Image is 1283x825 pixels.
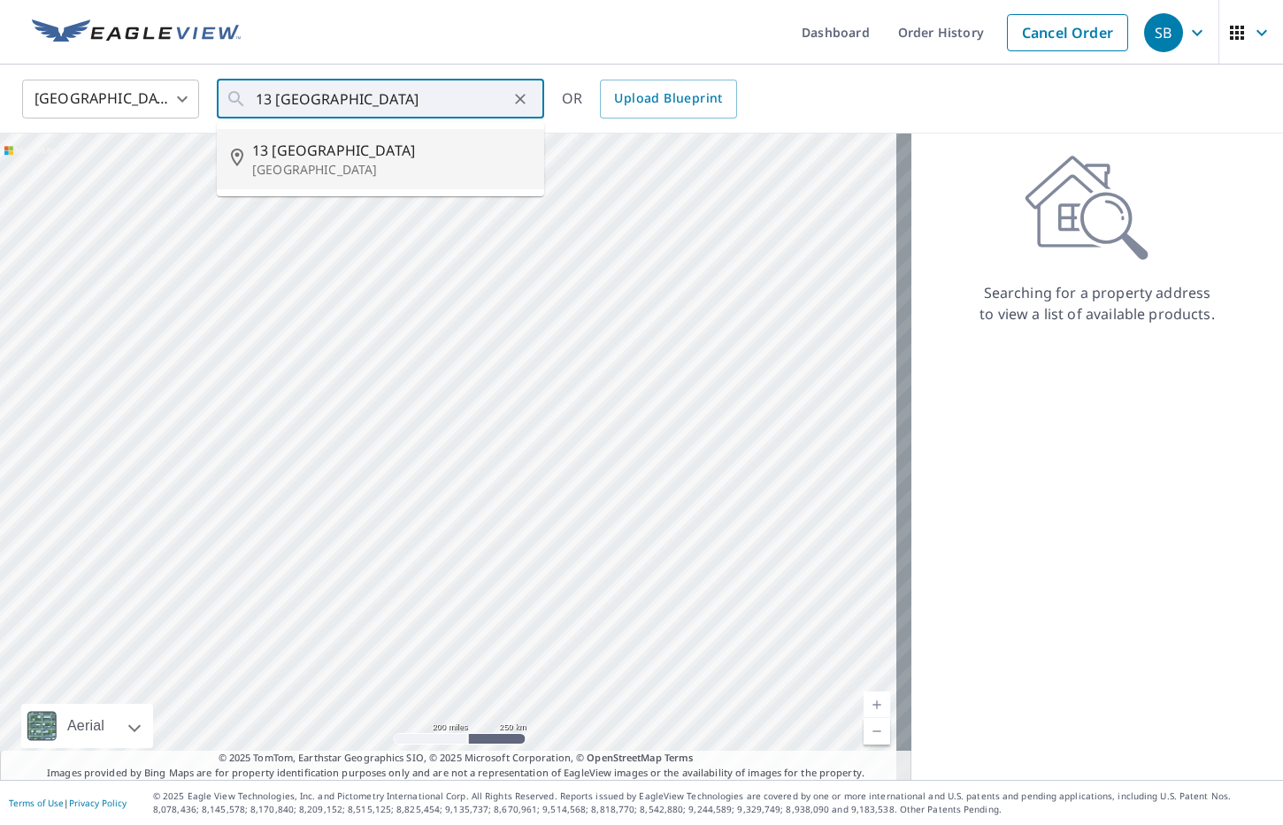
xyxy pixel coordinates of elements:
[219,751,694,766] span: © 2025 TomTom, Earthstar Geographics SIO, © 2025 Microsoft Corporation, ©
[252,161,530,179] p: [GEOGRAPHIC_DATA]
[69,797,127,809] a: Privacy Policy
[62,704,110,748] div: Aerial
[21,704,153,748] div: Aerial
[600,80,736,118] a: Upload Blueprint
[9,797,64,809] a: Terms of Use
[665,751,694,764] a: Terms
[22,74,199,124] div: [GEOGRAPHIC_DATA]
[864,691,890,718] a: Current Level 5, Zoom In
[1144,13,1183,52] div: SB
[252,140,530,161] span: 13 [GEOGRAPHIC_DATA]
[562,80,737,118] div: OR
[9,798,127,808] p: |
[153,790,1274,816] p: © 2025 Eagle View Technologies, Inc. and Pictometry International Corp. All Rights Reserved. Repo...
[508,87,533,111] button: Clear
[1007,14,1128,51] a: Cancel Order
[32,19,241,46] img: EV Logo
[614,88,722,110] span: Upload Blueprint
[256,74,508,124] input: Search by address or latitude-longitude
[587,751,661,764] a: OpenStreetMap
[979,282,1216,325] p: Searching for a property address to view a list of available products.
[864,718,890,745] a: Current Level 5, Zoom Out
